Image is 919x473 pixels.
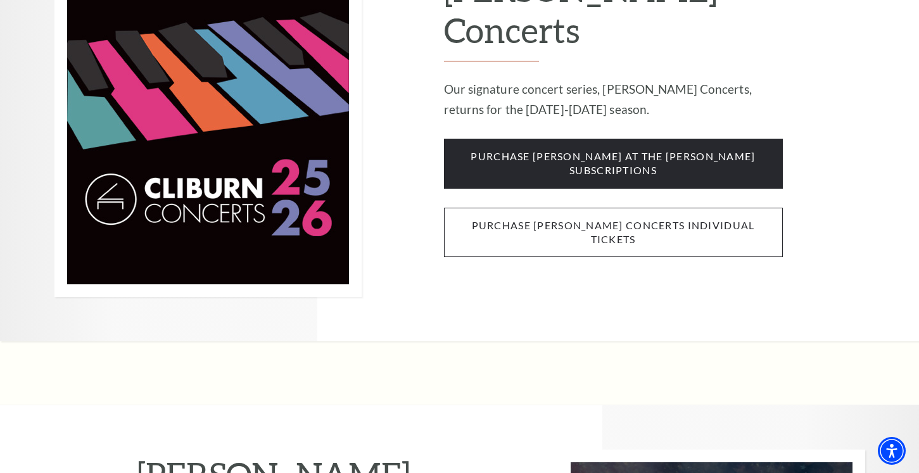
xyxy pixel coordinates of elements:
span: purchase [PERSON_NAME] concerts individual tickets [444,208,783,258]
a: purchase [PERSON_NAME] concerts individual tickets [444,231,783,246]
p: Our signature concert series, [PERSON_NAME] Concerts, returns for the [DATE]-[DATE] season. [444,79,783,120]
span: purchase [PERSON_NAME] at the [PERSON_NAME] subscriptions [444,139,783,189]
a: purchase [PERSON_NAME] at the [PERSON_NAME] subscriptions [444,162,783,177]
div: Accessibility Menu [878,437,906,465]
